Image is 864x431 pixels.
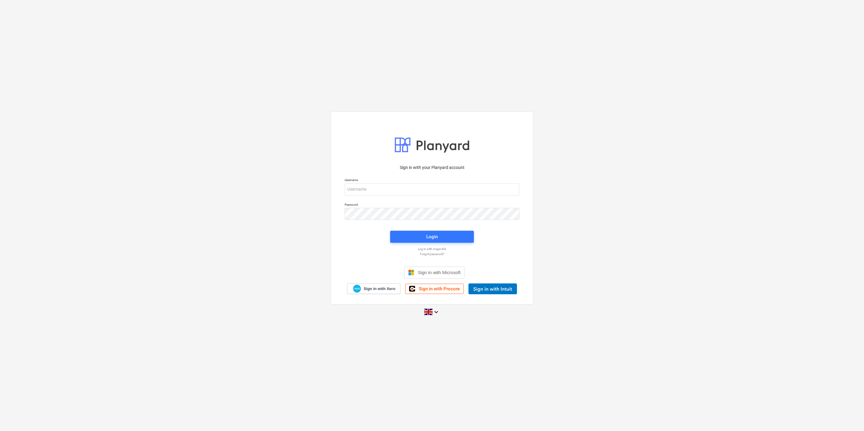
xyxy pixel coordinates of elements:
img: Microsoft logo [408,270,414,276]
p: Username [345,178,519,183]
div: Login [426,233,438,241]
a: Forgot password? [342,252,522,256]
button: Login [390,231,474,243]
span: Sign in with Xero [364,286,395,292]
a: Sign in with Xero [347,283,401,294]
a: Sign in with Procore [405,284,464,294]
p: Password [345,203,519,208]
span: Sign in with Procore [419,286,460,292]
input: Username [345,183,519,195]
a: Log in with magic link [342,247,522,251]
img: Xero logo [353,285,361,293]
i: keyboard_arrow_down [433,308,440,316]
span: Sign in with Microsoft [418,270,461,275]
p: Sign in with your Planyard account [345,164,519,171]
